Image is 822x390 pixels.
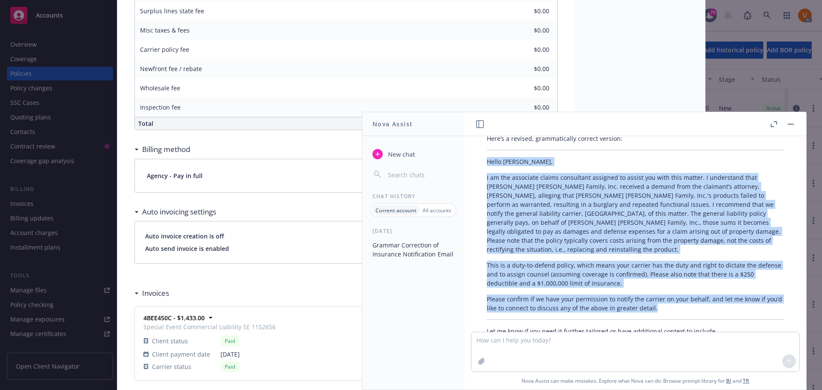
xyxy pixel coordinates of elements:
div: Paid [220,336,239,346]
span: [DATE] [220,350,276,359]
button: New chat [369,146,458,162]
span: Misc taxes & fees [140,26,190,34]
span: Auto send invoice is enabled [145,244,547,253]
div: Billing method [134,144,190,155]
button: Grammar Correction of Insurance Notification Email [369,238,458,261]
span: Inspection fee [140,103,181,111]
input: 0.00 [499,43,554,56]
a: BI [726,377,731,384]
span: Surplus lines state fee [140,7,204,15]
p: I am the associate claims consultant assigned to assist you with this matter. I understand that [... [487,173,784,254]
span: Carrier status [152,362,191,371]
h3: Auto invoicing settings [142,206,216,217]
h3: Invoices [142,288,169,299]
span: New chat [386,150,415,159]
span: Auto invoice creation is off [145,232,547,241]
a: TR [743,377,749,384]
p: Let me know if you need it further tailored or have additional context to include. [487,327,784,336]
input: 0.00 [499,24,554,37]
p: Hello [PERSON_NAME], [487,157,784,166]
h1: Nova Assist [372,119,413,128]
span: Special Event Commercial Liability SE 1152656 [143,322,276,331]
p: All accounts [423,207,451,214]
span: Newfront fee / rebate [140,65,202,73]
input: 0.00 [499,101,554,114]
span: Wholesale fee [140,84,180,92]
span: Client payment date [152,350,210,359]
div: Auto invoicing settings [134,206,216,217]
span: Carrier policy fee [140,45,189,54]
p: Current account [375,207,417,214]
h3: Billing method [142,144,190,155]
input: 0.00 [499,63,554,75]
div: Chat History [362,193,465,200]
input: 0.00 [499,82,554,95]
p: Please confirm if we have your permission to notify the carrier on your behalf, and let me know i... [487,295,784,313]
p: Here’s a revised, grammatically correct version: [487,134,784,143]
div: [DATE] [362,227,465,235]
p: This is a duty-to-defend policy, which means your carrier has the duty and right to dictate the d... [487,261,784,288]
div: Agency - Pay in full [135,159,557,192]
div: Invoices [134,288,169,299]
input: Search chats [386,169,454,181]
span: Client status [152,336,188,345]
span: Total [138,119,153,128]
div: Paid [220,361,239,372]
strong: 4BEE450C - $1,433.00 [143,314,205,322]
span: Nova Assist can make mistakes. Explore what Nova can do: Browse prompt library for and [468,372,803,390]
input: 0.00 [499,5,554,18]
